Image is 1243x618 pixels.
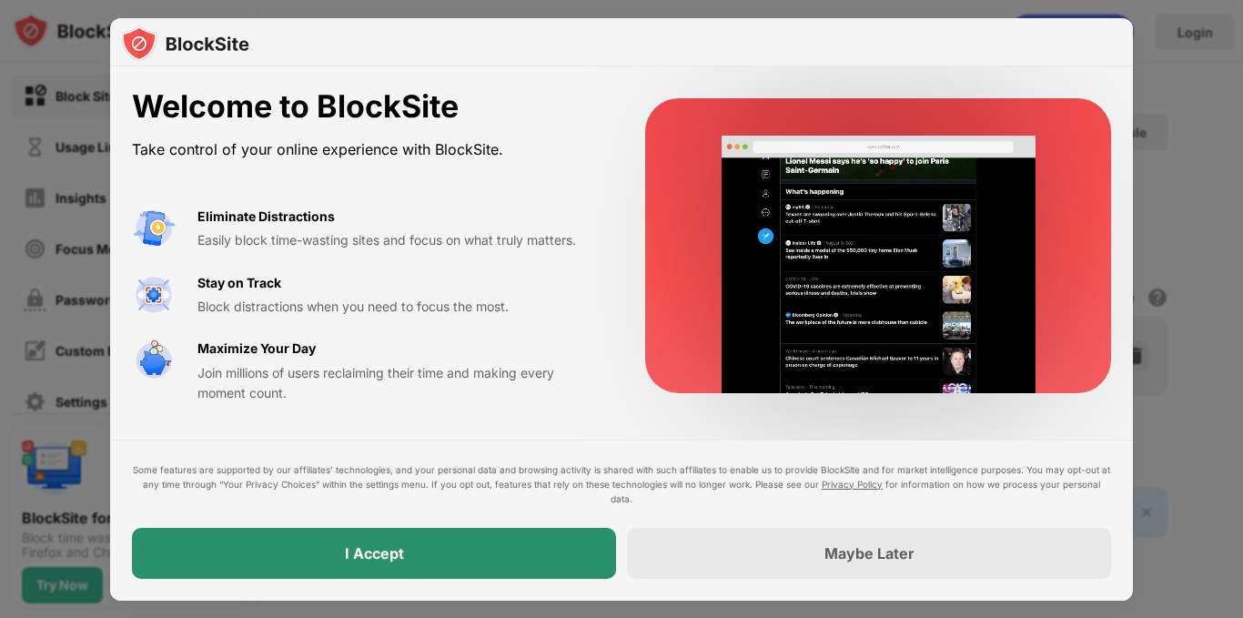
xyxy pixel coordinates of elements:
div: Block distractions when you need to focus the most. [197,297,601,317]
img: value-avoid-distractions.svg [132,207,176,250]
div: Welcome to BlockSite [132,88,601,126]
div: Maximize Your Day [197,339,316,359]
div: Some features are supported by our affiliates’ technologies, and your personal data and browsing ... [132,462,1111,506]
img: value-focus.svg [132,273,176,317]
div: Stay on Track [197,273,281,293]
div: Easily block time-wasting sites and focus on what truly matters. [197,230,601,250]
div: Eliminate Distractions [197,207,335,227]
img: value-safe-time.svg [132,339,176,382]
div: Take control of your online experience with BlockSite. [132,137,601,163]
div: Join millions of users reclaiming their time and making every moment count. [197,363,601,404]
img: logo-blocksite.svg [121,25,249,62]
div: Maybe Later [824,544,915,562]
a: Privacy Policy [822,479,883,490]
div: I Accept [345,544,404,562]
